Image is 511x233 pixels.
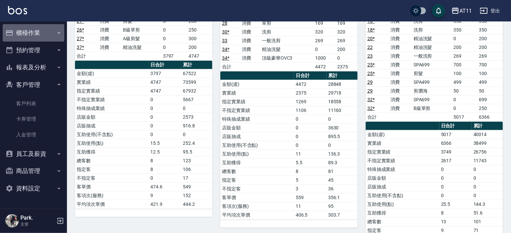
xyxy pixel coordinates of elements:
[452,113,478,121] td: 5017
[439,182,472,191] td: 0
[452,25,478,34] td: 350
[75,148,149,156] td: 互助獲得
[326,150,358,158] td: 136.3
[366,200,439,209] td: 互助使用(點)
[149,156,181,165] td: 8
[314,36,336,45] td: 269
[326,123,358,132] td: 3630
[389,78,412,86] td: 消費
[220,193,294,202] td: 客單價
[389,60,412,69] td: 消費
[452,104,478,113] td: 0
[478,95,503,104] td: 699
[20,215,55,221] h5: Park.
[367,45,373,50] a: 22
[478,78,503,86] td: 499
[477,5,503,17] button: 登出
[412,78,452,86] td: SPA499
[367,53,373,59] a: 23
[181,78,212,86] td: 73599
[220,132,294,141] td: 店販抽成
[314,62,336,71] td: 4472
[326,80,358,89] td: 28848
[412,43,452,52] td: 精油洗髮
[220,176,294,184] td: 指定客
[452,60,478,69] td: 700
[439,156,472,165] td: 2617
[389,25,412,34] td: 消費
[75,174,149,182] td: 不指定客
[326,202,358,211] td: 95
[149,104,181,113] td: 0
[452,78,478,86] td: 499
[181,165,212,174] td: 106
[75,52,98,60] td: 合計
[472,182,503,191] td: 0
[449,4,474,18] button: AT11
[220,123,294,132] td: 店販金額
[366,182,439,191] td: 店販抽成
[75,139,149,148] td: 互助使用(點)
[149,191,181,200] td: 9
[412,95,452,104] td: SPA699
[75,78,149,86] td: 實業績
[412,60,452,69] td: SPA699
[181,61,212,69] th: 累計
[326,167,358,176] td: 81
[3,24,64,42] button: 櫃檯作業
[294,89,326,97] td: 2375
[220,211,294,219] td: 平均項次單價
[439,122,472,130] th: 日合計
[389,43,412,52] td: 消費
[326,106,358,115] td: 11160
[187,43,212,52] td: 200
[366,148,439,156] td: 指定實業績
[181,148,212,156] td: 95.5
[389,86,412,95] td: 消費
[149,165,181,174] td: 8
[478,34,503,43] td: 200
[187,52,212,60] td: 4747
[439,148,472,156] td: 3749
[439,139,472,148] td: 6366
[149,78,181,86] td: 4747
[336,54,358,62] td: 0
[181,139,212,148] td: 252.4
[181,130,212,139] td: 0
[366,139,439,148] td: 實業績
[75,200,149,209] td: 平均項次單價
[326,132,358,141] td: 895.5
[478,52,503,60] td: 269
[75,165,149,174] td: 指定客
[75,156,149,165] td: 總客數
[220,141,294,150] td: 互助使用(不含點)
[75,95,149,104] td: 不指定實業績
[75,61,212,209] table: a dense table
[75,113,149,121] td: 店販金額
[222,20,227,26] a: 28
[314,27,336,36] td: 320
[3,59,64,76] button: 報表及分析
[240,54,261,62] td: 消費
[149,182,181,191] td: 474.6
[149,121,181,130] td: 0
[326,211,358,219] td: 303.7
[366,130,439,139] td: 金額(虛)
[472,148,503,156] td: 26756
[452,34,478,43] td: 0
[161,25,187,34] td: 0
[222,38,227,43] a: 33
[326,184,358,193] td: 36
[366,217,439,226] td: 總客數
[452,69,478,78] td: 100
[149,86,181,95] td: 4747
[452,52,478,60] td: 269
[121,25,161,34] td: B級單剪
[472,130,503,139] td: 40014
[3,111,64,127] a: 卡券管理
[3,76,64,94] button: 客戶管理
[3,42,64,59] button: 預約管理
[75,130,149,139] td: 互助使用(不含點)
[3,145,64,163] button: 員工及薪資
[181,156,212,165] td: 123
